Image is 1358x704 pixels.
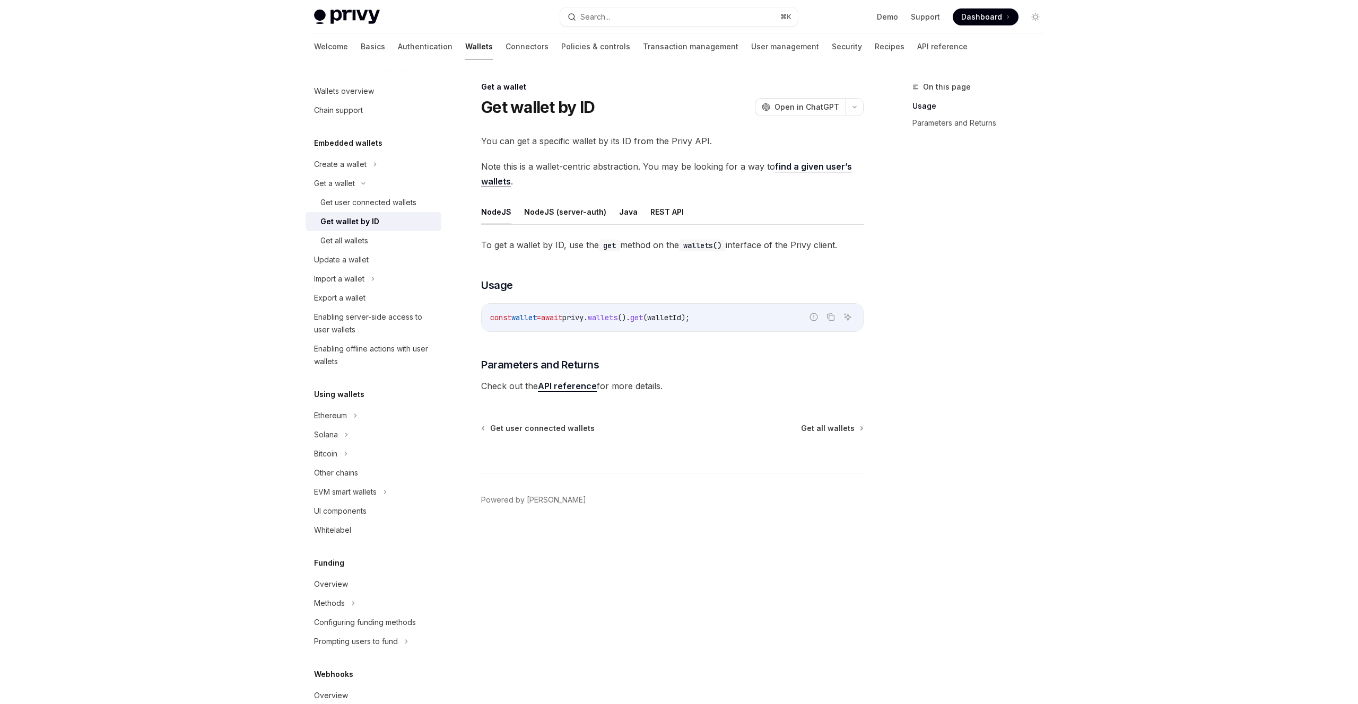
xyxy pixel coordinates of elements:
[877,12,898,22] a: Demo
[306,575,441,594] a: Overview
[481,199,511,224] button: NodeJS
[314,635,398,648] div: Prompting users to fund
[538,381,597,392] a: API reference
[490,313,511,322] span: const
[481,159,864,189] span: Note this is a wallet-centric abstraction. You may be looking for a way to .
[314,409,347,422] div: Ethereum
[361,34,385,59] a: Basics
[580,11,610,23] div: Search...
[306,463,441,482] a: Other chains
[314,85,374,98] div: Wallets overview
[314,557,344,569] h5: Funding
[490,423,595,434] span: Get user connected wallets
[314,597,345,610] div: Methods
[306,231,441,250] a: Get all wallets
[679,240,726,251] code: wallets()
[306,613,441,632] a: Configuring funding methods
[561,34,630,59] a: Policies & controls
[314,104,363,117] div: Chain support
[314,689,348,702] div: Overview
[481,379,864,393] span: Check out the for more details.
[537,313,541,322] span: =
[643,313,647,322] span: (
[481,82,864,92] div: Get a wallet
[774,102,839,112] span: Open in ChatGPT
[314,505,367,517] div: UI components
[751,34,819,59] a: User management
[650,199,684,224] button: REST API
[841,310,855,324] button: Ask AI
[314,524,351,536] div: Whitelabel
[314,467,358,479] div: Other chains
[917,34,968,59] a: API reference
[630,313,643,322] span: get
[320,196,416,209] div: Get user connected wallets
[923,81,971,93] span: On this page
[875,34,904,59] a: Recipes
[306,212,441,231] a: Get wallet by ID
[588,313,617,322] span: wallets
[481,495,586,505] a: Powered by [PERSON_NAME]
[643,34,738,59] a: Transaction management
[911,12,940,22] a: Support
[306,307,441,339] a: Enabling server-side access to user wallets
[824,310,838,324] button: Copy the contents from the code block
[314,253,369,266] div: Update a wallet
[832,34,862,59] a: Security
[801,423,863,434] a: Get all wallets
[681,313,690,322] span: );
[306,339,441,371] a: Enabling offline actions with user wallets
[647,313,681,322] span: walletId
[755,98,846,116] button: Open in ChatGPT
[481,237,864,252] span: To get a wallet by ID, use the method on the interface of the Privy client.
[541,313,562,322] span: await
[306,250,441,269] a: Update a wallet
[524,199,606,224] button: NodeJS (server-auth)
[314,311,435,336] div: Enabling server-side access to user wallets
[320,234,368,247] div: Get all wallets
[306,193,441,212] a: Get user connected wallets
[314,34,348,59] a: Welcome
[780,13,791,21] span: ⌘ K
[306,288,441,307] a: Export a wallet
[314,388,364,401] h5: Using wallets
[314,616,416,629] div: Configuring funding methods
[481,357,599,372] span: Parameters and Returns
[481,278,513,293] span: Usage
[506,34,549,59] a: Connectors
[961,12,1002,22] span: Dashboard
[1027,8,1044,25] button: Toggle dark mode
[314,292,365,304] div: Export a wallet
[481,134,864,148] span: You can get a specific wallet by its ID from the Privy API.
[481,98,595,117] h1: Get wallet by ID
[314,272,364,285] div: Import a wallet
[953,8,1019,25] a: Dashboard
[619,199,638,224] button: Java
[465,34,493,59] a: Wallets
[511,313,537,322] span: wallet
[306,521,441,540] a: Whitelabel
[314,447,337,460] div: Bitcoin
[320,215,379,228] div: Get wallet by ID
[482,423,595,434] a: Get user connected wallets
[912,115,1052,131] a: Parameters and Returns
[560,7,798,27] button: Search...⌘K
[562,313,584,322] span: privy
[306,501,441,521] a: UI components
[801,423,855,434] span: Get all wallets
[314,158,367,171] div: Create a wallet
[314,177,355,190] div: Get a wallet
[314,668,353,681] h5: Webhooks
[306,101,441,120] a: Chain support
[599,240,620,251] code: get
[314,486,377,498] div: EVM smart wallets
[584,313,588,322] span: .
[314,342,435,368] div: Enabling offline actions with user wallets
[314,137,382,149] h5: Embedded wallets
[306,82,441,101] a: Wallets overview
[398,34,452,59] a: Authentication
[807,310,821,324] button: Report incorrect code
[314,428,338,441] div: Solana
[617,313,630,322] span: ().
[912,98,1052,115] a: Usage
